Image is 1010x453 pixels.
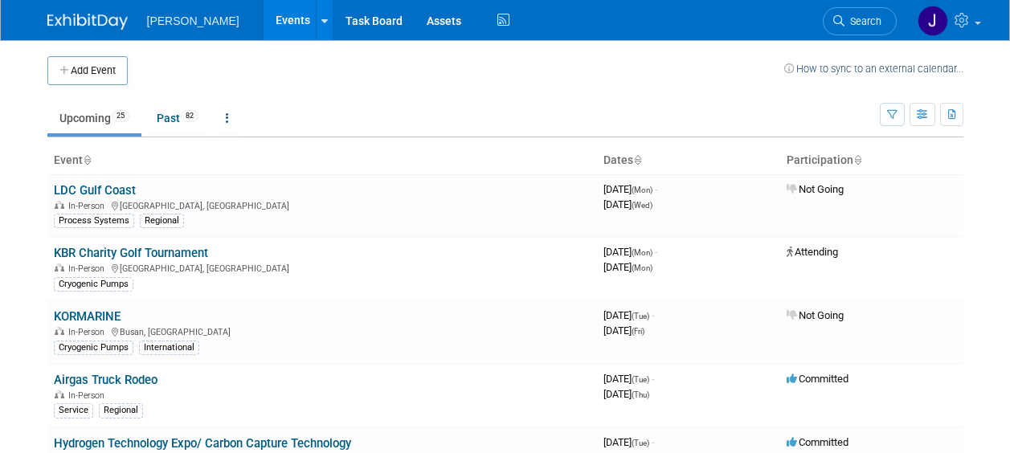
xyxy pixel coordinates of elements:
[632,312,649,320] span: (Tue)
[54,246,208,260] a: KBR Charity Golf Tournament
[787,183,844,195] span: Not Going
[47,56,128,85] button: Add Event
[99,403,143,418] div: Regional
[603,309,654,321] span: [DATE]
[603,183,657,195] span: [DATE]
[181,110,198,122] span: 82
[54,309,121,324] a: KORMARINE
[68,327,109,337] span: In-Person
[823,7,897,35] a: Search
[787,246,838,258] span: Attending
[68,263,109,274] span: In-Person
[787,436,848,448] span: Committed
[844,15,881,27] span: Search
[112,110,129,122] span: 25
[145,103,211,133] a: Past82
[780,147,963,174] th: Participation
[632,375,649,384] span: (Tue)
[47,14,128,30] img: ExhibitDay
[54,277,133,292] div: Cryogenic Pumps
[597,147,780,174] th: Dates
[652,309,654,321] span: -
[55,390,64,398] img: In-Person Event
[632,248,652,257] span: (Mon)
[603,388,649,400] span: [DATE]
[632,327,644,336] span: (Fri)
[632,439,649,447] span: (Tue)
[603,198,652,210] span: [DATE]
[655,183,657,195] span: -
[655,246,657,258] span: -
[47,147,597,174] th: Event
[652,373,654,385] span: -
[632,201,652,210] span: (Wed)
[853,153,861,166] a: Sort by Participation Type
[632,263,652,272] span: (Mon)
[603,436,654,448] span: [DATE]
[603,246,657,258] span: [DATE]
[54,373,157,387] a: Airgas Truck Rodeo
[54,341,133,355] div: Cryogenic Pumps
[652,436,654,448] span: -
[603,373,654,385] span: [DATE]
[47,103,141,133] a: Upcoming25
[147,14,239,27] span: [PERSON_NAME]
[54,436,351,451] a: Hydrogen Technology Expo/ Carbon Capture Technology
[787,309,844,321] span: Not Going
[55,263,64,271] img: In-Person Event
[632,186,652,194] span: (Mon)
[54,324,591,337] div: Busan, [GEOGRAPHIC_DATA]
[918,6,948,36] img: Jennifer Cheatham
[54,183,136,198] a: LDC Gulf Coast
[55,201,64,209] img: In-Person Event
[54,403,93,418] div: Service
[68,390,109,401] span: In-Person
[632,390,649,399] span: (Thu)
[787,373,848,385] span: Committed
[54,198,591,211] div: [GEOGRAPHIC_DATA], [GEOGRAPHIC_DATA]
[603,324,644,337] span: [DATE]
[139,341,199,355] div: International
[55,327,64,335] img: In-Person Event
[68,201,109,211] span: In-Person
[54,261,591,274] div: [GEOGRAPHIC_DATA], [GEOGRAPHIC_DATA]
[54,214,134,228] div: Process Systems
[633,153,641,166] a: Sort by Start Date
[83,153,91,166] a: Sort by Event Name
[140,214,184,228] div: Regional
[603,261,652,273] span: [DATE]
[784,63,963,75] a: How to sync to an external calendar...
